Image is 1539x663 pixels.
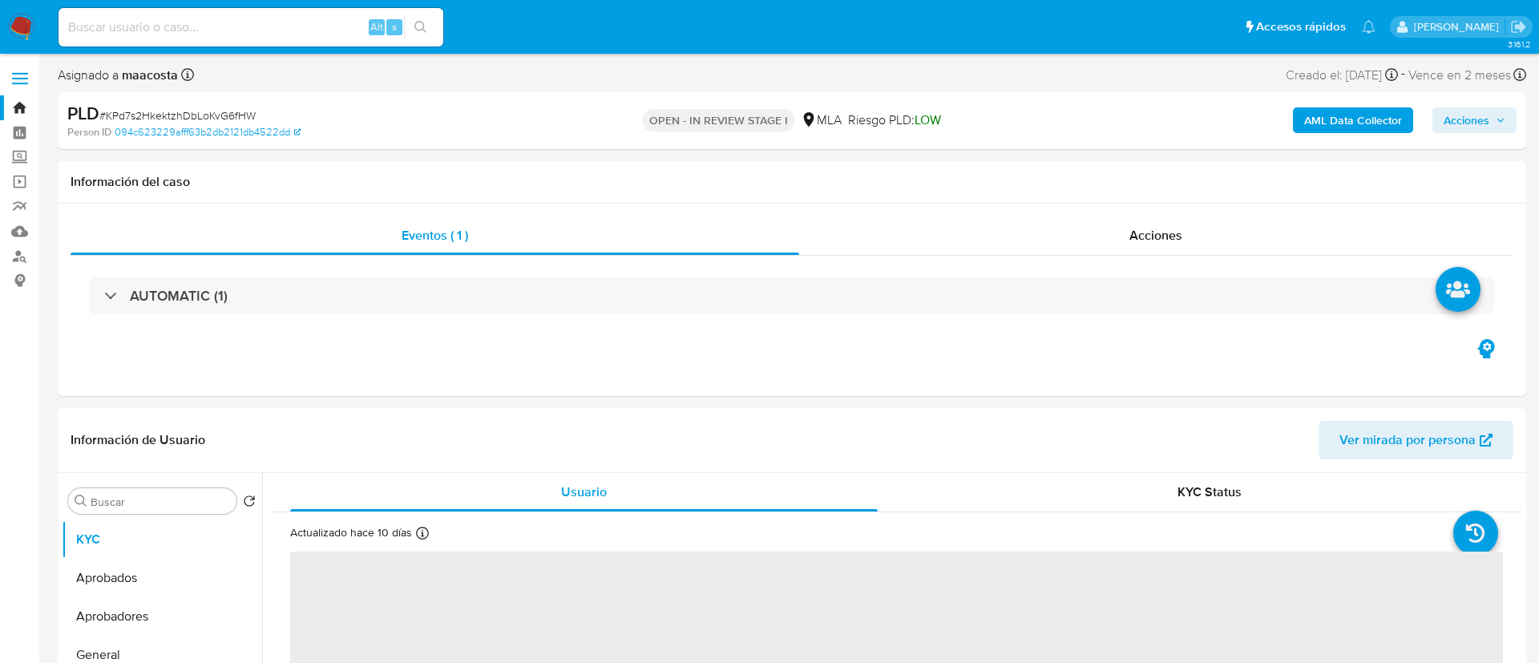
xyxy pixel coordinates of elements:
h3: AUTOMATIC (1) [130,287,228,305]
span: Usuario [561,483,607,501]
span: Acciones [1129,226,1182,245]
span: Alt [370,19,383,34]
a: 094c623229afff63b2db2121db4522dd [115,125,301,139]
span: # KPd7s2HkektzhDbLoKvG6fHW [99,107,256,123]
button: Acciones [1432,107,1517,133]
div: MLA [801,111,842,129]
button: Buscar [75,495,87,507]
span: - [1401,64,1405,86]
span: Eventos ( 1 ) [402,226,468,245]
button: Ver mirada por persona [1319,421,1513,459]
button: KYC [62,520,262,559]
span: s [392,19,397,34]
div: Creado el: [DATE] [1286,64,1398,86]
p: OPEN - IN REVIEW STAGE I [643,109,794,131]
b: AML Data Collector [1304,107,1402,133]
h1: Información de Usuario [71,432,205,448]
b: PLD [67,100,99,126]
b: maacosta [119,66,178,84]
button: search-icon [404,16,437,38]
span: Ver mirada por persona [1339,421,1476,459]
input: Buscar [91,495,230,509]
span: Riesgo PLD: [848,111,941,129]
button: Aprobadores [62,597,262,636]
span: Vence en 2 meses [1408,67,1511,84]
b: Person ID [67,125,111,139]
span: Acciones [1444,107,1489,133]
span: Accesos rápidos [1256,18,1346,35]
p: Actualizado hace 10 días [290,525,412,540]
input: Buscar usuario o caso... [59,17,443,38]
p: maria.acosta@mercadolibre.com [1414,19,1505,34]
button: Aprobados [62,559,262,597]
div: AUTOMATIC (1) [90,277,1494,314]
span: Asignado a [58,67,178,84]
button: AML Data Collector [1293,107,1413,133]
a: Salir [1510,18,1527,35]
button: Volver al orden por defecto [243,495,256,512]
span: LOW [915,111,941,129]
span: KYC Status [1177,483,1242,501]
h1: Información del caso [71,174,1513,190]
a: Notificaciones [1362,20,1375,34]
